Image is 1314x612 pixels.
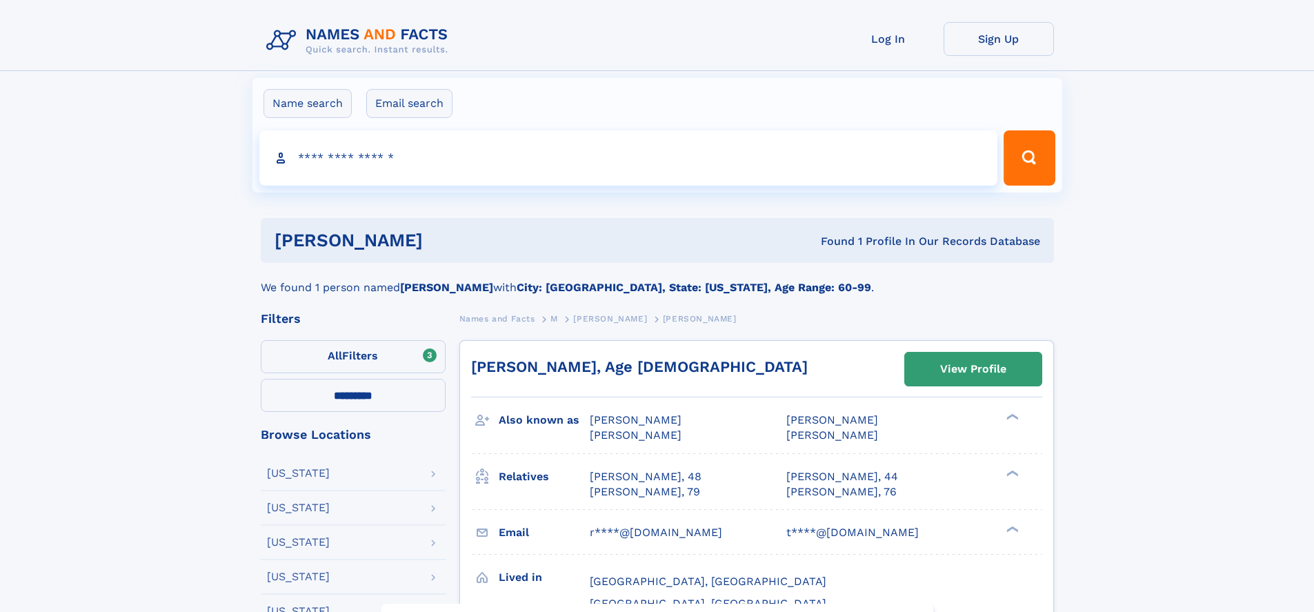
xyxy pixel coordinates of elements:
[573,314,647,324] span: [PERSON_NAME]
[261,340,446,373] label: Filters
[400,281,493,294] b: [PERSON_NAME]
[267,571,330,582] div: [US_STATE]
[1003,524,1019,533] div: ❯
[940,353,1006,385] div: View Profile
[663,314,737,324] span: [PERSON_NAME]
[517,281,871,294] b: City: [GEOGRAPHIC_DATA], State: [US_STATE], Age Range: 60-99
[499,566,590,589] h3: Lived in
[261,428,446,441] div: Browse Locations
[499,521,590,544] h3: Email
[366,89,452,118] label: Email search
[1004,130,1055,186] button: Search Button
[261,263,1054,296] div: We found 1 person named with .
[263,89,352,118] label: Name search
[550,310,558,327] a: M
[590,484,700,500] a: [PERSON_NAME], 79
[259,130,998,186] input: search input
[1003,413,1019,422] div: ❯
[590,428,681,442] span: [PERSON_NAME]
[499,408,590,432] h3: Also known as
[261,22,459,59] img: Logo Names and Facts
[267,537,330,548] div: [US_STATE]
[590,597,826,610] span: [GEOGRAPHIC_DATA], [GEOGRAPHIC_DATA]
[573,310,647,327] a: [PERSON_NAME]
[328,349,342,362] span: All
[786,413,878,426] span: [PERSON_NAME]
[786,428,878,442] span: [PERSON_NAME]
[590,469,701,484] a: [PERSON_NAME], 48
[786,484,897,500] a: [PERSON_NAME], 76
[905,353,1042,386] a: View Profile
[833,22,944,56] a: Log In
[459,310,535,327] a: Names and Facts
[267,468,330,479] div: [US_STATE]
[275,232,622,249] h1: [PERSON_NAME]
[267,502,330,513] div: [US_STATE]
[261,313,446,325] div: Filters
[550,314,558,324] span: M
[590,413,681,426] span: [PERSON_NAME]
[1003,468,1019,477] div: ❯
[786,469,898,484] a: [PERSON_NAME], 44
[471,358,808,375] a: [PERSON_NAME], Age [DEMOGRAPHIC_DATA]
[944,22,1054,56] a: Sign Up
[499,465,590,488] h3: Relatives
[590,575,826,588] span: [GEOGRAPHIC_DATA], [GEOGRAPHIC_DATA]
[621,234,1040,249] div: Found 1 Profile In Our Records Database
